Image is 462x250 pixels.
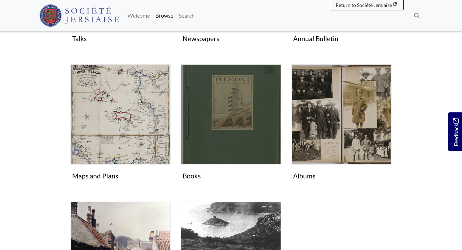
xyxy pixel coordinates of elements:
[39,4,119,27] img: Société Jersiaise
[291,64,392,165] img: Albums
[125,9,153,22] a: Welcome
[176,9,198,22] a: Search
[153,9,176,22] a: Browse
[70,64,171,165] img: Maps and Plans
[70,64,171,183] a: Maps and Plans Maps and Plans
[176,64,286,193] div: Subcollection
[291,64,392,183] a: Albums Albums
[39,3,119,28] a: Société Jersiaise logo
[181,64,281,183] a: Books Books
[286,64,397,193] div: Subcollection
[448,112,462,151] a: Would you like to provide feedback?
[181,64,281,165] img: Books
[65,64,176,193] div: Subcollection
[336,2,392,8] span: Return to Société Jersiaise
[452,118,460,146] span: Feedback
